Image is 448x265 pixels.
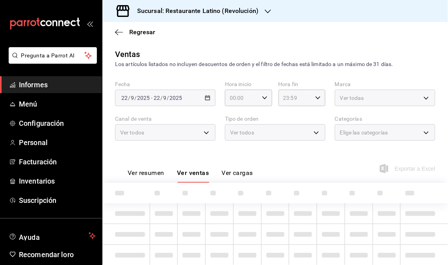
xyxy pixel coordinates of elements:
input: -- [130,95,134,101]
button: Regresar [115,28,155,36]
button: Pregunta a Parrot AI [9,47,97,64]
font: Marca [335,81,351,88]
input: -- [121,95,128,101]
span: - [151,95,152,101]
font: Ayuda [19,233,40,241]
font: Ver todas [340,95,364,101]
input: ---- [137,95,150,101]
input: -- [153,95,160,101]
font: Suscripción [19,196,56,204]
font: Recomendar loro [19,250,74,259]
span: / [128,95,130,101]
font: Ver cargas [222,169,253,177]
font: Sucursal: Restaurante Latino (Revolución) [137,7,258,15]
span: / [167,95,169,101]
font: Categorías [335,116,362,122]
a: Pregunta a Parrot AI [6,57,97,65]
input: ---- [169,95,183,101]
font: Ver todos [120,129,144,136]
font: Personal [19,138,48,147]
font: Tipo de orden [225,116,259,122]
font: Elige las categorías [340,129,388,136]
span: / [160,95,163,101]
button: abrir_cajón_menú [87,20,93,27]
font: Canal de venta [115,116,152,122]
font: Ver ventas [177,169,209,177]
font: Ver resumen [128,169,164,177]
font: Los artículos listados no incluyen descuentos de orden y el filtro de fechas está limitado a un m... [115,61,393,67]
font: Ventas [115,50,140,59]
font: Inventarios [19,177,55,185]
span: / [134,95,137,101]
input: -- [163,95,167,101]
font: Hora fin [279,81,299,88]
font: Ver todos [230,129,254,136]
font: Menú [19,100,37,108]
font: Informes [19,81,48,89]
font: Facturación [19,158,57,166]
font: Pregunta a Parrot AI [21,52,75,59]
font: Hora inicio [225,81,251,88]
font: Configuración [19,119,64,127]
div: pestañas de navegación [128,169,253,183]
font: Regresar [129,28,155,36]
font: Fecha [115,81,130,88]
